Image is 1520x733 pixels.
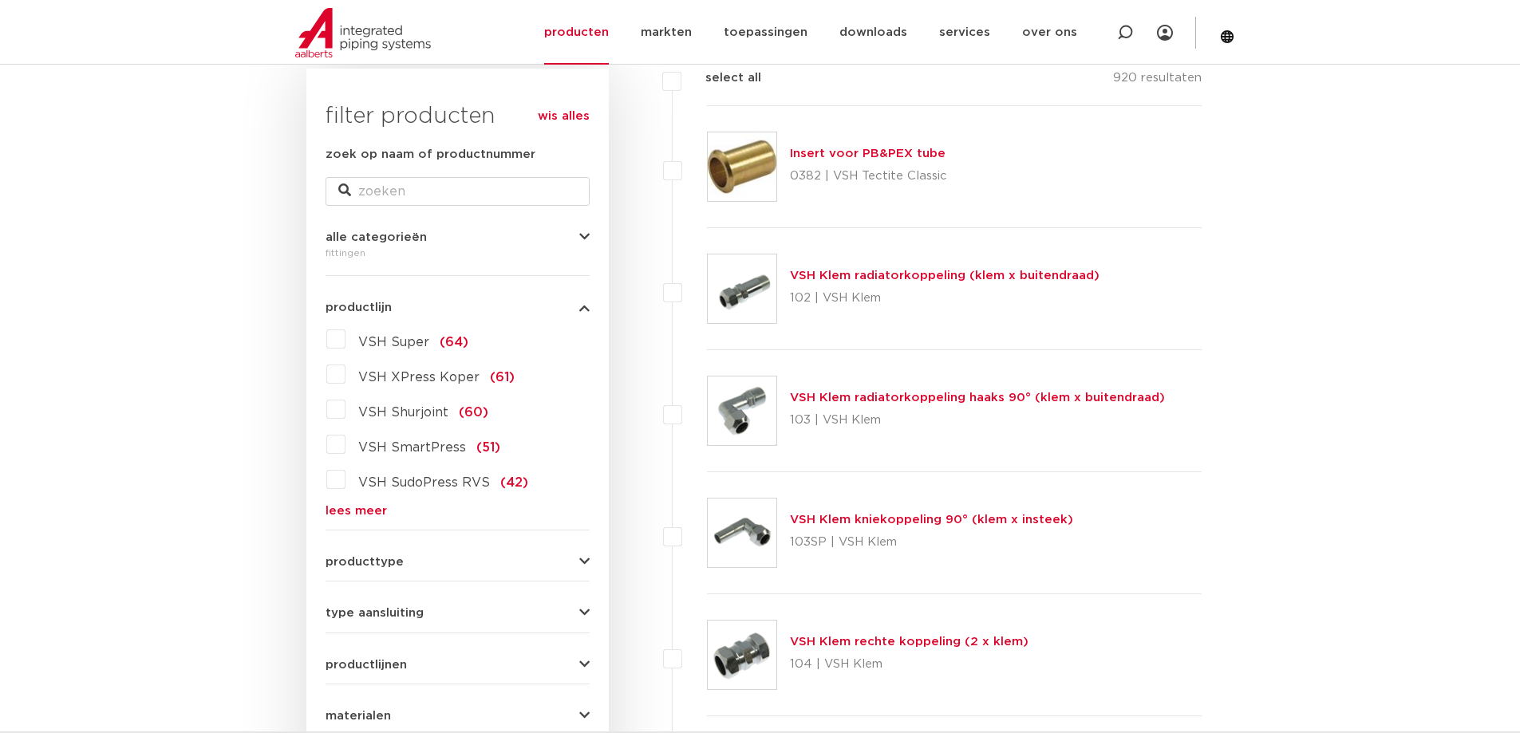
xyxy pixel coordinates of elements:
[326,145,535,164] label: zoek op naam of productnummer
[326,607,424,619] span: type aansluiting
[326,301,392,313] span: productlijn
[326,301,590,313] button: productlijn
[358,441,466,454] span: VSH SmartPress
[708,376,776,445] img: Thumbnail for VSH Klem radiatorkoppeling haaks 90° (klem x buitendraad)
[790,164,947,189] p: 0382 | VSH Tectite Classic
[790,408,1165,433] p: 103 | VSH Klem
[326,556,590,568] button: producttype
[790,286,1100,311] p: 102 | VSH Klem
[326,710,590,722] button: materialen
[326,659,407,671] span: productlijnen
[476,441,500,454] span: (51)
[708,621,776,689] img: Thumbnail for VSH Klem rechte koppeling (2 x klem)
[538,107,590,126] a: wis alles
[326,243,590,262] div: fittingen
[358,371,480,384] span: VSH XPress Koper
[500,476,528,489] span: (42)
[326,659,590,671] button: productlijnen
[326,100,590,132] h3: filter producten
[708,132,776,201] img: Thumbnail for Insert voor PB&PEX tube
[358,476,490,489] span: VSH SudoPress RVS
[490,371,515,384] span: (61)
[326,177,590,206] input: zoeken
[790,636,1028,648] a: VSH Klem rechte koppeling (2 x klem)
[790,652,1028,677] p: 104 | VSH Klem
[681,69,761,88] label: select all
[440,336,468,349] span: (64)
[326,710,391,722] span: materialen
[708,499,776,567] img: Thumbnail for VSH Klem kniekoppeling 90° (klem x insteek)
[326,231,427,243] span: alle categorieën
[790,514,1073,526] a: VSH Klem kniekoppeling 90° (klem x insteek)
[326,607,590,619] button: type aansluiting
[358,336,429,349] span: VSH Super
[326,505,590,517] a: lees meer
[790,530,1073,555] p: 103SP | VSH Klem
[326,556,404,568] span: producttype
[358,406,448,419] span: VSH Shurjoint
[708,254,776,323] img: Thumbnail for VSH Klem radiatorkoppeling (klem x buitendraad)
[326,231,590,243] button: alle categorieën
[459,406,488,419] span: (60)
[790,148,946,160] a: Insert voor PB&PEX tube
[1113,69,1202,93] p: 920 resultaten
[790,392,1165,404] a: VSH Klem radiatorkoppeling haaks 90° (klem x buitendraad)
[790,270,1100,282] a: VSH Klem radiatorkoppeling (klem x buitendraad)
